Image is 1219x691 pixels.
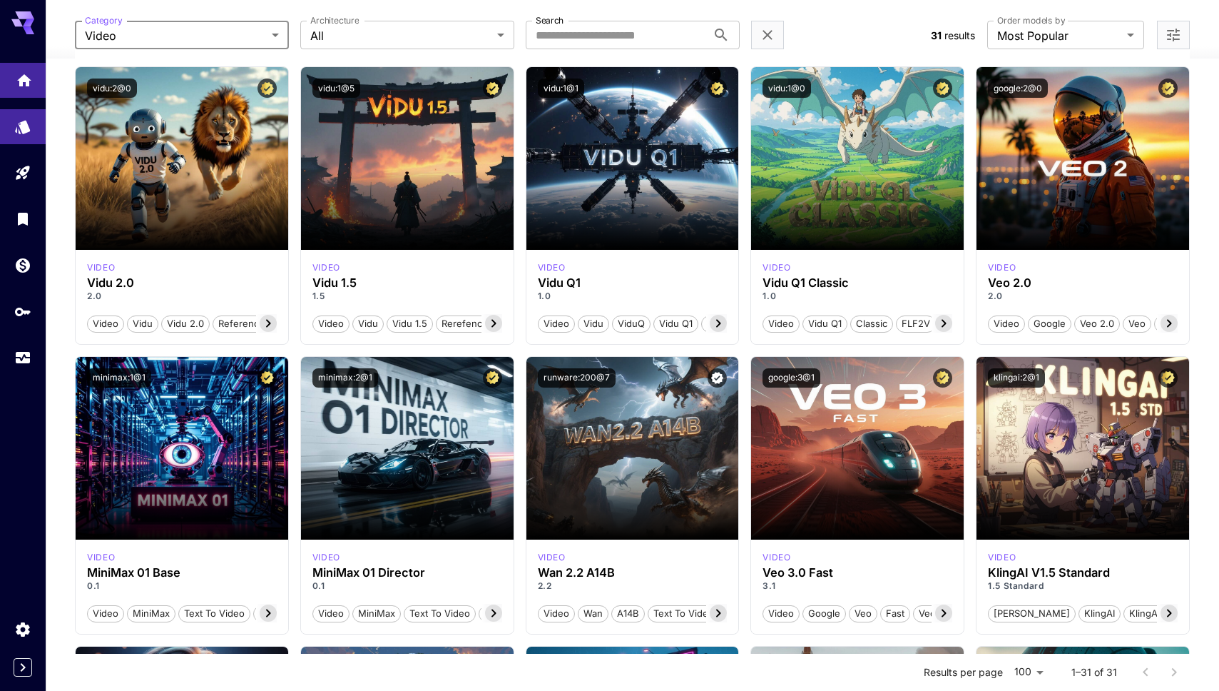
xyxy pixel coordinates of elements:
[988,261,1016,274] div: google_veo_2
[988,580,1178,592] p: 1.5 Standard
[87,580,277,592] p: 0.1
[762,276,952,290] h3: Vidu Q1 Classic
[762,261,790,274] p: video
[128,317,158,331] span: Vidu
[988,79,1048,98] button: google:2@0
[988,276,1178,290] div: Veo 2.0
[1009,662,1049,682] div: 100
[312,566,502,580] h3: MiniMax 01 Director
[896,314,936,333] button: FLF2V
[14,620,31,638] div: Settings
[988,551,1016,564] div: klingai_1_5_std
[762,551,790,564] p: video
[312,79,360,98] button: vidu:1@5
[1123,314,1151,333] button: Veo
[850,607,877,621] span: Veo
[613,317,650,331] span: ViduQ
[87,566,277,580] h3: MiniMax 01 Base
[538,566,728,580] h3: Wan 2.2 A14B
[578,604,608,622] button: Wan
[312,290,502,303] p: 1.5
[479,607,507,621] span: T2V
[538,604,575,622] button: Video
[312,261,340,274] p: video
[213,317,270,331] span: Reference
[404,607,475,621] span: Text To Video
[483,368,502,388] button: Certified Model – Vetted for best performance and includes a commercial license.
[881,607,909,621] span: Fast
[479,604,508,622] button: T2V
[1071,665,1117,680] p: 1–31 of 31
[87,604,124,622] button: Video
[762,551,790,564] div: google_veo_3_fast
[897,317,935,331] span: FLF2V
[762,580,952,592] p: 3.1
[762,290,952,303] p: 1.0
[87,551,115,564] p: video
[178,604,250,622] button: Text To Video
[14,210,31,228] div: Library
[997,27,1121,44] span: Most Popular
[257,79,277,98] button: Certified Model – Vetted for best performance and includes a commercial license.
[762,261,790,274] div: vidu_q1_classic
[313,607,349,621] span: Video
[762,79,811,98] button: vidu:1@0
[763,317,799,331] span: Video
[944,29,975,41] span: results
[14,114,31,131] div: Models
[352,314,384,333] button: Vidu
[16,67,33,85] div: Home
[14,349,31,367] div: Usage
[538,261,566,274] div: vidu_q1
[988,290,1178,303] p: 2.0
[1123,317,1151,331] span: Veo
[538,368,616,388] button: runware:200@7
[539,317,574,331] span: Video
[654,317,698,331] span: Vidu Q1
[988,604,1076,622] button: [PERSON_NAME]
[802,604,846,622] button: Google
[762,368,820,388] button: google:3@1
[87,290,277,303] p: 2.0
[759,26,776,44] button: Clear filters (1)
[708,368,727,388] button: Verified working
[538,314,575,333] button: Video
[14,658,32,677] button: Expand sidebar
[88,607,123,621] span: Video
[933,79,952,98] button: Certified Model – Vetted for best performance and includes a commercial license.
[538,276,728,290] h3: Vidu Q1
[88,317,123,331] span: Video
[253,604,282,622] button: T2V
[1079,607,1120,621] span: KlingAI
[578,314,609,333] button: Vidu
[931,29,942,41] span: 31
[179,607,250,621] span: Text To Video
[127,604,175,622] button: MiniMax
[914,607,971,621] span: Veo 3 Fast
[87,314,124,333] button: Video
[536,14,563,26] label: Search
[87,276,277,290] h3: Vidu 2.0
[653,314,698,333] button: Vidu Q1
[762,566,952,580] div: Veo 3.0 Fast
[924,665,1003,680] p: Results per page
[538,551,566,564] p: video
[1029,317,1071,331] span: Google
[988,566,1178,580] h3: KlingAI V1.5 Standard
[538,551,566,564] div: wan_2_2_a14b_i2v
[312,276,502,290] h3: Vidu 1.5
[312,314,350,333] button: Video
[127,314,158,333] button: Vidu
[701,314,723,333] button: Q1
[310,14,359,26] label: Architecture
[997,14,1065,26] label: Order models by
[1078,604,1121,622] button: KlingAI
[708,79,727,98] button: Certified Model – Vetted for best performance and includes a commercial license.
[913,604,971,622] button: Veo 3 Fast
[578,317,608,331] span: Vidu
